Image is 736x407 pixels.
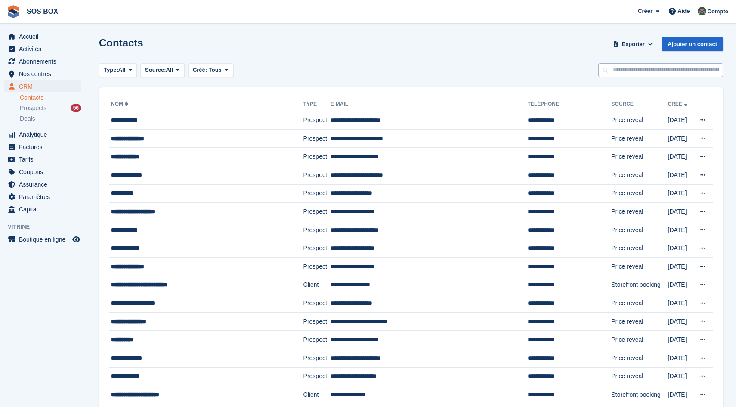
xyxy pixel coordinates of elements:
span: All [166,66,173,74]
td: [DATE] [668,203,693,221]
td: [DATE] [668,111,693,130]
td: [DATE] [668,367,693,386]
a: Contacts [20,94,81,102]
span: Nos centres [19,68,71,80]
span: Capital [19,203,71,215]
span: Source: [145,66,166,74]
td: [DATE] [668,386,693,404]
a: SOS BOX [23,4,62,18]
a: Prospects 56 [20,104,81,113]
span: Tarifs [19,153,71,165]
a: Boutique d'aperçu [71,234,81,245]
a: Deals [20,114,81,123]
a: menu [4,166,81,178]
span: CRM [19,80,71,92]
span: Accueil [19,31,71,43]
td: Storefront booking [612,276,668,294]
td: Price reveal [612,166,668,184]
td: Prospect [303,129,331,148]
a: Créé [668,101,689,107]
td: Price reveal [612,349,668,367]
td: [DATE] [668,148,693,166]
a: menu [4,129,81,141]
td: [DATE] [668,276,693,294]
td: Client [303,276,331,294]
span: Créer [638,7,653,15]
th: E-mail [331,98,528,111]
td: [DATE] [668,166,693,184]
td: [DATE] [668,294,693,313]
td: Price reveal [612,221,668,239]
td: Price reveal [612,111,668,130]
td: [DATE] [668,349,693,367]
a: menu [4,141,81,153]
td: Prospect [303,349,331,367]
button: Type: All [99,63,137,77]
td: Prospect [303,312,331,331]
span: Tous [209,67,222,73]
td: Prospect [303,166,331,184]
a: menu [4,233,81,245]
a: menu [4,153,81,165]
td: Prospect [303,203,331,221]
td: Price reveal [612,331,668,349]
img: stora-icon-8386f47178a22dfd0bd8f6a31ec36ba5ce8667c1dd55bd0f319d3a0aa187defe.svg [7,5,20,18]
span: Compte [708,7,728,16]
span: Abonnements [19,55,71,67]
span: Boutique en ligne [19,233,71,245]
td: Prospect [303,294,331,313]
td: [DATE] [668,184,693,203]
td: Storefront booking [612,386,668,404]
th: Type [303,98,331,111]
td: Prospect [303,221,331,239]
span: Aide [677,7,690,15]
a: Ajouter un contact [662,37,723,51]
td: Prospect [303,257,331,276]
a: menu [4,43,81,55]
td: Client [303,386,331,404]
th: Source [612,98,668,111]
span: Créé: [193,67,207,73]
span: Exporter [622,40,644,49]
span: Vitrine [8,223,86,231]
td: Prospect [303,111,331,130]
button: Source: All [140,63,185,77]
td: Price reveal [612,257,668,276]
img: ALEXANDRE SOUBIRA [698,7,706,15]
span: Type: [104,66,118,74]
td: Price reveal [612,148,668,166]
div: 56 [71,104,81,112]
td: Price reveal [612,184,668,203]
span: Activités [19,43,71,55]
a: menu [4,31,81,43]
td: Price reveal [612,367,668,386]
td: Prospect [303,184,331,203]
td: Price reveal [612,294,668,313]
span: Coupons [19,166,71,178]
td: Price reveal [612,239,668,258]
td: [DATE] [668,331,693,349]
td: [DATE] [668,129,693,148]
td: Prospect [303,239,331,258]
span: All [118,66,126,74]
a: menu [4,191,81,203]
td: Prospect [303,367,331,386]
span: Prospects [20,104,46,112]
td: Price reveal [612,312,668,331]
a: menu [4,55,81,67]
h1: Contacts [99,37,143,49]
td: Price reveal [612,203,668,221]
span: Factures [19,141,71,153]
th: Téléphone [528,98,612,111]
span: Analytique [19,129,71,141]
td: [DATE] [668,257,693,276]
td: Price reveal [612,129,668,148]
button: Créé: Tous [188,63,233,77]
a: menu [4,178,81,190]
td: [DATE] [668,221,693,239]
a: menu [4,203,81,215]
span: Paramètres [19,191,71,203]
span: Deals [20,115,35,123]
button: Exporter [612,37,655,51]
td: Prospect [303,331,331,349]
